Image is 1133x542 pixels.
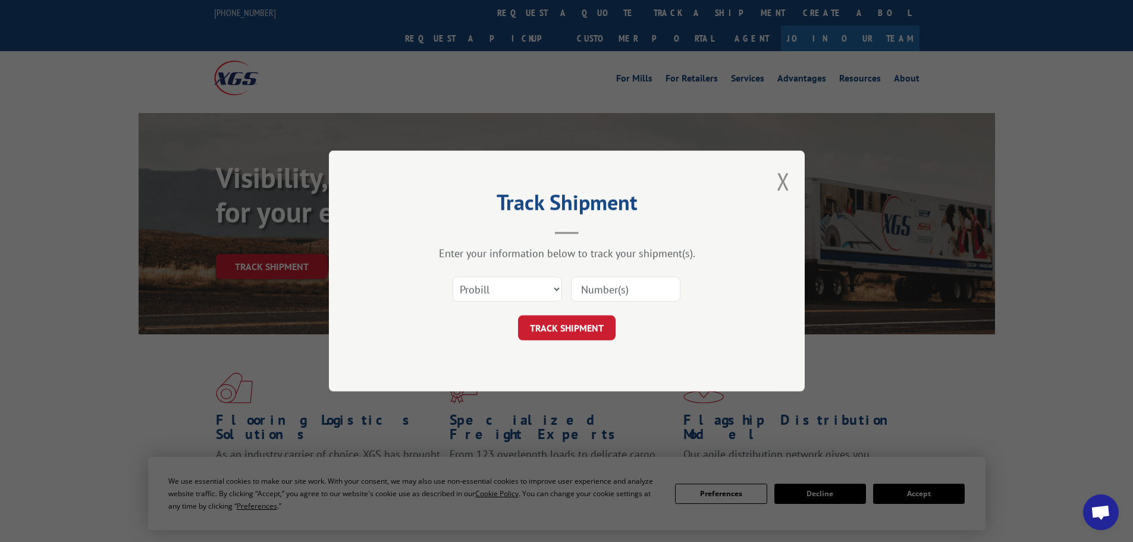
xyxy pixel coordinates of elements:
div: Open chat [1083,494,1119,530]
button: Close modal [777,165,790,197]
div: Enter your information below to track your shipment(s). [388,246,745,260]
button: TRACK SHIPMENT [518,315,616,340]
input: Number(s) [571,277,680,302]
h2: Track Shipment [388,194,745,217]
